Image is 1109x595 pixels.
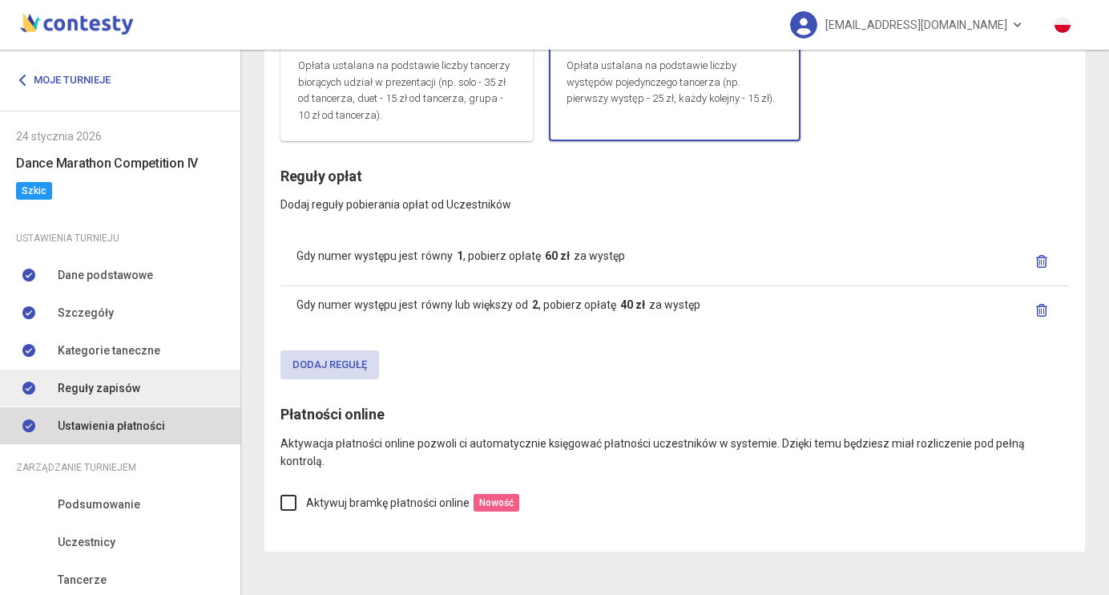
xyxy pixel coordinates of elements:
[58,379,140,397] span: Reguły zapisów
[457,249,463,262] strong: 1
[58,342,160,359] span: Kategorie taneczne
[421,249,453,262] span: równy
[280,406,385,423] span: Płatności online
[58,571,107,589] span: Tancerze
[825,8,1007,42] span: [EMAIL_ADDRESS][DOMAIN_NAME]
[550,58,800,140] div: Opłata ustalana na podstawie liczby występów pojedynczego tancerza (np. pierwszy występ - 25 zł, ...
[296,249,417,262] span: Gdy numer występu jest
[574,249,625,262] span: za występ
[58,417,165,435] span: Ustawienia płatności
[280,494,470,512] label: Aktywuj bramkę płatności online
[58,304,114,322] span: Szczegóły
[58,496,140,513] span: Podsumowanie
[538,298,616,311] span: , pobierz opłatę
[545,249,570,262] strong: 60 zł
[16,153,224,173] h6: Dance Marathon Competition IV
[296,298,417,311] span: Gdy numer występu jest
[58,533,115,551] span: Uczestnicy
[16,459,136,476] span: Zarządzanie turniejem
[16,229,224,247] div: Ustawienia turnieju
[463,249,541,262] span: , pobierz opłatę
[280,188,1069,213] p: Dodaj reguły pobierania opłat od Uczestników
[16,182,52,200] span: Szkic
[421,298,528,311] span: równy lub większy od
[280,350,379,379] button: Dodaj regułę
[282,58,531,140] div: Opłata ustalana na podstawie liczby tancerzy biorących udział w prezentacji (np. solo - 35 zł od ...
[620,298,645,311] strong: 40 zł
[16,66,123,95] a: Moje turnieje
[16,127,224,145] div: 24 stycznia 2026
[474,494,519,512] span: Nowość
[280,168,362,184] span: Reguły opłat
[58,266,153,284] span: Dane podstawowe
[280,427,1069,470] p: Aktywacja płatności online pozwoli ci automatycznie księgować płatności uczestników w systemie. D...
[649,298,700,311] span: za występ
[532,298,538,311] strong: 2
